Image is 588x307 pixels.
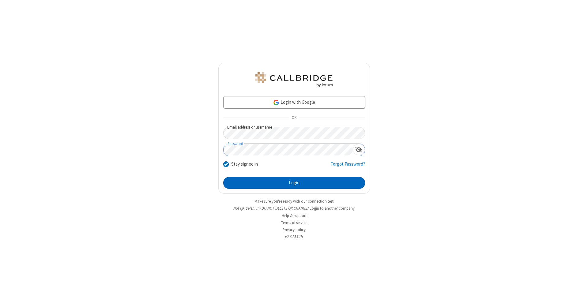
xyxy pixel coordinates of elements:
[282,213,307,218] a: Help & support
[218,234,370,240] li: v2.6.353.1b
[223,177,365,189] button: Login
[353,144,365,155] div: Show password
[310,205,355,211] button: Login to another company
[281,220,307,225] a: Terms of service
[283,227,306,232] a: Privacy policy
[254,72,334,87] img: QA Selenium DO NOT DELETE OR CHANGE
[224,144,353,156] input: Password
[223,127,365,139] input: Email address or username
[330,161,365,172] a: Forgot Password?
[231,161,258,168] label: Stay signed in
[289,114,299,122] span: OR
[218,205,370,211] li: Not QA Selenium DO NOT DELETE OR CHANGE?
[254,199,334,204] a: Make sure you're ready with our connection test
[223,96,365,108] a: Login with Google
[273,99,280,106] img: google-icon.png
